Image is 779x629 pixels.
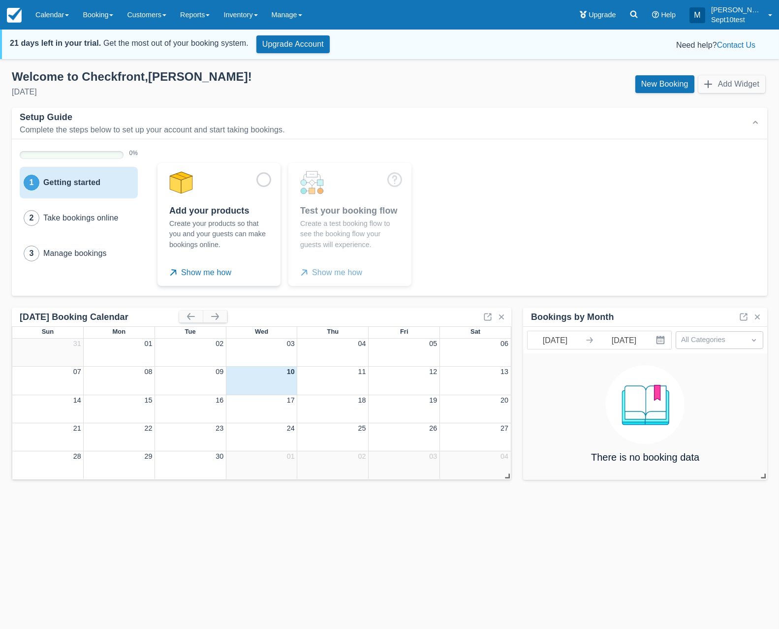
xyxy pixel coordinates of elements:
[216,452,223,460] a: 30
[24,210,39,226] div: 2
[10,39,101,47] strong: 21 days left in your trial.
[112,328,125,335] span: Mon
[500,424,508,432] a: 27
[256,35,330,53] a: Upgrade Account
[144,368,152,376] a: 08
[10,37,249,49] div: Get the most out of your booking system.
[500,340,508,347] a: 06
[327,328,339,335] span: Thu
[287,452,295,460] a: 01
[400,328,408,335] span: Fri
[185,328,196,335] span: Tue
[661,11,676,19] span: Help
[591,452,699,463] h4: There is no booking data
[73,340,81,347] a: 31
[698,75,765,93] button: Add Widget
[429,340,437,347] a: 05
[20,238,138,269] button: 3Manage bookings
[73,452,81,460] a: 28
[531,312,614,323] div: Bookings by Month
[429,396,437,404] a: 19
[606,365,685,444] img: booking.png
[216,424,223,432] a: 23
[255,328,268,335] span: Wed
[358,452,366,460] a: 02
[20,112,72,123] div: Setup Guide
[144,340,152,347] a: 01
[216,368,223,376] a: 09
[20,125,320,135] div: Complete the steps below to set up your account and start taking bookings.
[470,328,480,335] span: Sat
[596,331,652,349] input: End Date
[345,39,755,51] div: Need help?
[20,167,138,198] button: 1Getting started
[287,340,295,347] a: 03
[24,175,39,190] div: 1
[169,219,269,251] p: Create your products so that you and your guests can make bookings online.
[216,340,223,347] a: 02
[287,396,295,404] a: 17
[12,86,382,98] div: [DATE]
[20,202,138,234] button: 2Take bookings online
[287,424,295,432] a: 24
[589,11,616,19] span: Upgrade
[749,335,759,345] span: Dropdown icon
[358,368,366,376] a: 11
[169,264,235,282] button: Show me how
[169,205,269,217] div: Add your products
[20,312,179,323] div: [DATE] Booking Calendar
[358,396,366,404] a: 18
[7,8,22,23] img: checkfront-main-nav-mini-logo.png
[358,424,366,432] a: 25
[711,15,762,25] p: Sept10test
[144,424,152,432] a: 22
[652,11,659,18] i: Help
[129,147,138,161] div: 0 %
[652,331,671,349] button: Interact with the calendar and add the check-in date for your trip.
[689,7,705,23] div: M
[711,5,762,15] p: [PERSON_NAME]
[500,452,508,460] a: 04
[429,424,437,432] a: 26
[144,452,152,460] a: 29
[144,396,152,404] a: 15
[216,396,223,404] a: 16
[358,340,366,347] a: 04
[73,396,81,404] a: 14
[429,368,437,376] a: 12
[528,331,583,349] input: Start Date
[635,75,694,93] a: New Booking
[500,396,508,404] a: 20
[429,452,437,460] a: 03
[24,246,39,261] div: 3
[73,424,81,432] a: 21
[157,163,280,255] a: Add your productsCreate your products so that you and your guests can make bookings online.
[12,69,382,84] div: Welcome to Checkfront , [PERSON_NAME] !
[42,328,54,335] span: Sun
[500,368,508,376] a: 13
[287,368,295,376] a: 10
[717,39,755,51] button: Contact Us
[73,368,81,376] a: 07
[167,264,231,282] span: Show me how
